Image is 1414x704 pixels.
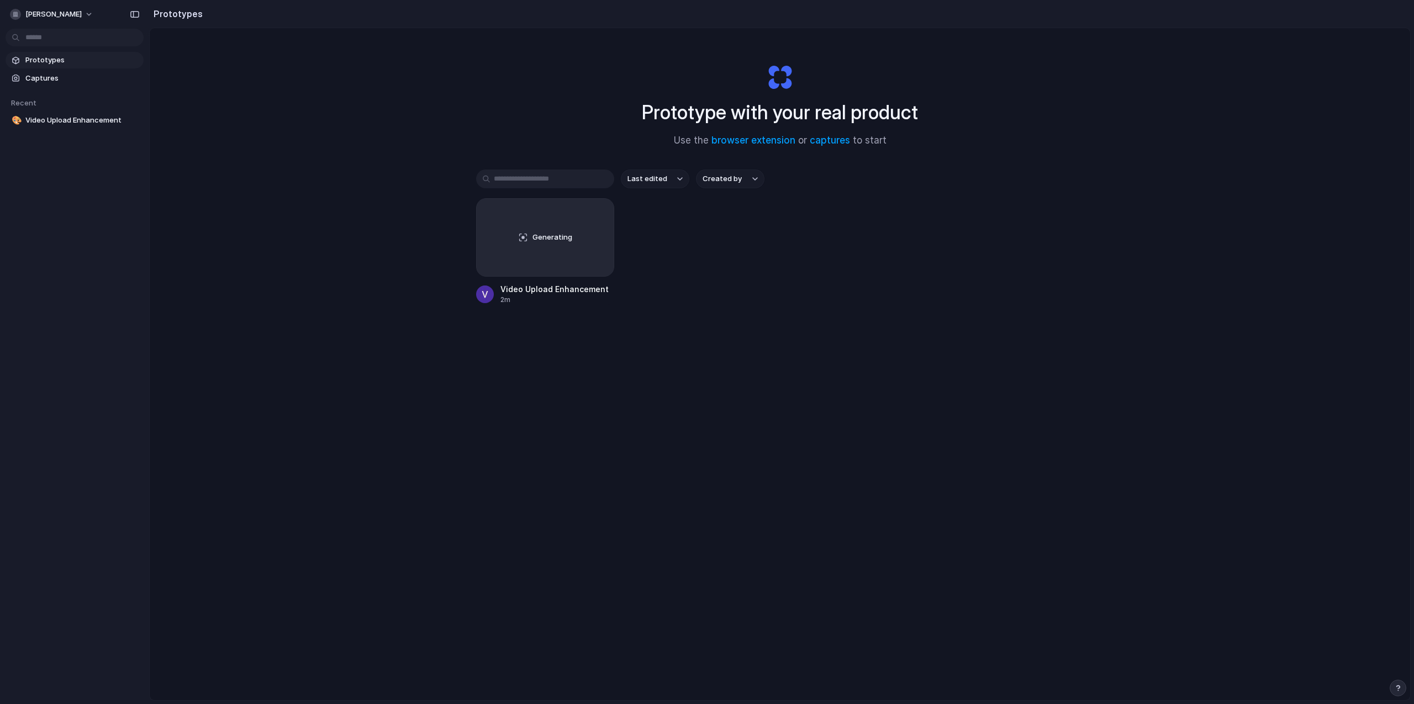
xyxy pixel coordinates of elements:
a: Captures [6,70,144,87]
div: Video Upload Enhancement [500,283,609,295]
h1: Prototype with your real product [642,98,918,127]
span: [PERSON_NAME] [25,9,82,20]
span: Recent [11,98,36,107]
span: Use the or to start [674,134,887,148]
div: 2m [500,295,609,305]
button: Created by [696,170,764,188]
span: Generating [532,232,572,243]
button: 🎨 [10,115,21,126]
span: Last edited [627,173,667,184]
button: Last edited [621,170,689,188]
span: Video Upload Enhancement [25,115,139,126]
div: 🎨 [12,114,19,127]
span: Captures [25,73,139,84]
h2: Prototypes [149,7,203,20]
button: [PERSON_NAME] [6,6,99,23]
a: Prototypes [6,52,144,68]
a: browser extension [711,135,795,146]
span: Prototypes [25,55,139,66]
a: 🎨Video Upload Enhancement [6,112,144,129]
a: GeneratingVideo Upload Enhancement2m [476,198,614,305]
span: Created by [703,173,742,184]
a: captures [810,135,850,146]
